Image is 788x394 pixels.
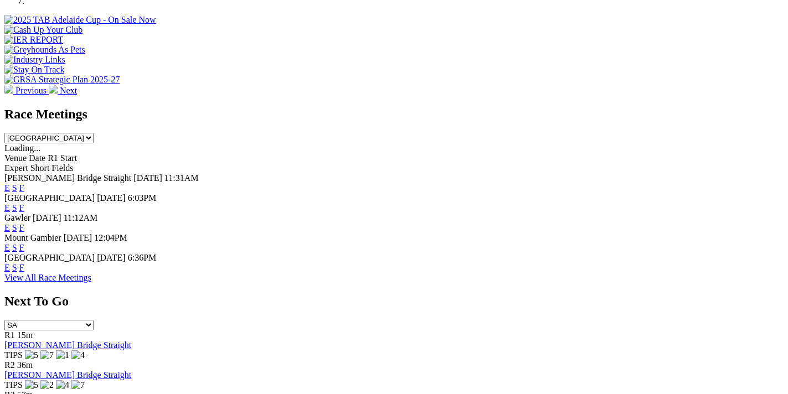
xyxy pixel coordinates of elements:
a: F [19,263,24,272]
a: [PERSON_NAME] Bridge Straight [4,370,131,380]
a: F [19,203,24,212]
img: chevron-left-pager-white.svg [4,85,13,94]
img: 2025 TAB Adelaide Cup - On Sale Now [4,15,156,25]
a: E [4,183,10,193]
span: [DATE] [97,253,126,262]
span: Next [60,86,77,95]
span: Loading... [4,143,40,153]
span: Fields [51,163,73,173]
span: R1 [4,330,15,340]
span: 11:31AM [164,173,199,183]
span: [DATE] [33,213,61,222]
a: S [12,183,17,193]
span: Gawler [4,213,30,222]
span: TIPS [4,380,23,390]
span: 11:12AM [64,213,98,222]
img: Greyhounds As Pets [4,45,85,55]
span: 36m [17,360,33,370]
img: Cash Up Your Club [4,25,83,35]
a: S [12,243,17,252]
a: [PERSON_NAME] Bridge Straight [4,340,131,350]
span: Date [29,153,45,163]
img: 7 [40,350,54,360]
span: TIPS [4,350,23,360]
span: Previous [16,86,47,95]
img: chevron-right-pager-white.svg [49,85,58,94]
span: 15m [17,330,33,340]
img: 2 [40,380,54,390]
img: Stay On Track [4,65,64,75]
a: S [12,203,17,212]
img: 7 [71,380,85,390]
a: S [12,263,17,272]
a: E [4,263,10,272]
img: GRSA Strategic Plan 2025-27 [4,75,120,85]
h2: Next To Go [4,294,784,309]
a: E [4,243,10,252]
img: 5 [25,380,38,390]
img: 5 [25,350,38,360]
a: E [4,203,10,212]
a: Next [49,86,77,95]
a: F [19,243,24,252]
a: F [19,183,24,193]
span: [DATE] [97,193,126,203]
span: R2 [4,360,15,370]
span: [GEOGRAPHIC_DATA] [4,193,95,203]
span: R1 Start [48,153,77,163]
span: [GEOGRAPHIC_DATA] [4,253,95,262]
img: Industry Links [4,55,65,65]
span: Venue [4,153,27,163]
a: Previous [4,86,49,95]
span: Mount Gambier [4,233,61,242]
span: 6:36PM [128,253,157,262]
span: [PERSON_NAME] Bridge Straight [4,173,131,183]
span: 6:03PM [128,193,157,203]
span: 12:04PM [94,233,127,242]
a: S [12,223,17,232]
h2: Race Meetings [4,107,784,122]
span: Short [30,163,50,173]
span: [DATE] [133,173,162,183]
img: 4 [71,350,85,360]
a: E [4,223,10,232]
span: [DATE] [64,233,92,242]
a: F [19,223,24,232]
span: Expert [4,163,28,173]
a: View All Race Meetings [4,273,91,282]
img: 1 [56,350,69,360]
img: IER REPORT [4,35,63,45]
img: 4 [56,380,69,390]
